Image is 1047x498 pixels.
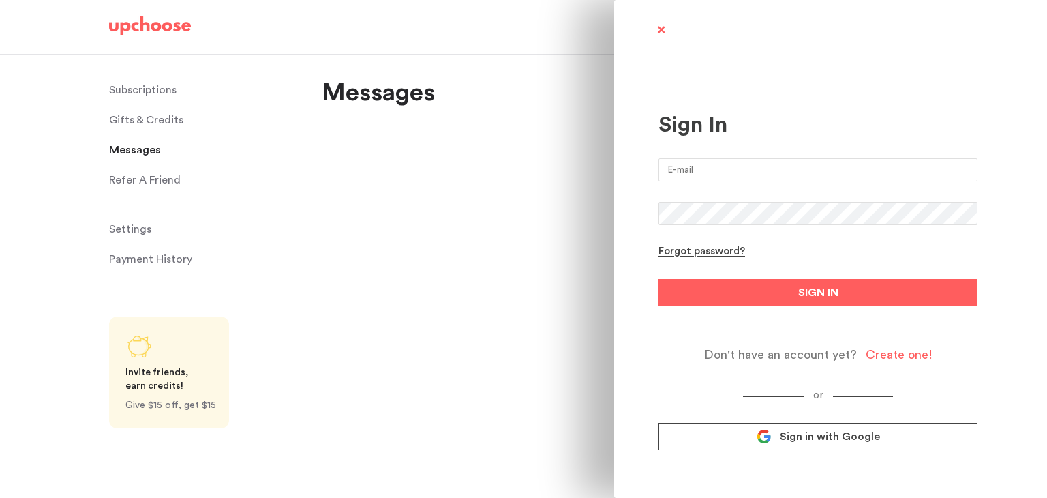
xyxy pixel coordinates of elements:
span: SIGN IN [798,284,838,301]
div: Create one! [866,347,932,363]
input: E-mail [658,158,977,181]
div: Sign In [658,112,977,138]
span: Sign in with Google [780,430,880,443]
span: or [804,390,833,400]
a: Sign in with Google [658,423,977,450]
span: Don't have an account yet? [704,347,857,363]
button: SIGN IN [658,279,977,306]
div: Forgot password? [658,246,745,259]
